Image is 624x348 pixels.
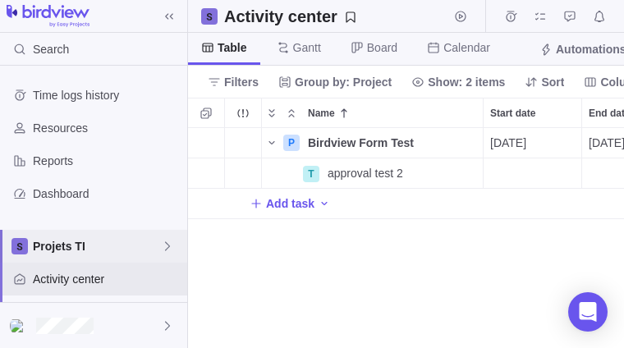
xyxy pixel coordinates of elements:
span: Sort [518,71,571,94]
img: Show [10,319,30,332]
span: Time logs history [33,87,181,103]
div: Open Intercom Messenger [568,292,608,332]
span: Approval requests [558,5,581,28]
span: Time logs [499,5,522,28]
span: Calendar [443,39,490,56]
div: Name [262,128,484,158]
span: Board [367,39,397,56]
span: Search [33,41,69,57]
span: Start date [490,105,535,121]
span: Show: 2 items [428,74,505,90]
span: Filters [224,74,259,90]
a: Time logs [499,12,522,25]
span: Dashboard [33,185,181,202]
span: Add activity [318,192,331,215]
span: Add task [250,192,314,215]
span: Collapse [282,102,301,125]
h2: Activity center [224,5,337,28]
div: Name [262,158,484,189]
div: Marc Guest [10,316,30,336]
span: Group by: Project [272,71,398,94]
span: Notifications [588,5,611,28]
img: logo [7,5,89,28]
div: P [283,135,300,151]
div: Birdview Form Test [301,128,483,158]
span: Activity center [33,271,181,287]
div: Start date [484,158,582,189]
span: My assignments [529,5,552,28]
div: Trouble indication [225,128,262,158]
div: Trouble indication [225,158,262,189]
span: Name [308,105,335,121]
div: T [303,166,319,182]
a: Notifications [588,12,611,25]
a: My assignments [529,12,552,25]
span: Group by: Project [295,74,392,90]
div: Start date [484,128,582,158]
span: Add task [266,195,314,212]
div: Name [301,98,483,127]
span: Filters [201,71,265,94]
span: Sort [541,74,564,90]
span: Resources [33,120,181,136]
div: Start date [484,98,581,127]
span: Birdview Form Test [308,135,414,151]
div: approval test 2 [321,158,483,188]
span: Expand [262,102,282,125]
span: approval test 2 [328,165,403,181]
span: Gantt [293,39,321,56]
span: Reports [33,153,181,169]
span: Projets TI [33,238,161,254]
a: Approval requests [558,12,581,25]
span: Selection mode [195,102,218,125]
span: Save your current layout and filters as a View [218,5,364,28]
span: Show: 2 items [405,71,512,94]
span: Table [218,39,247,56]
span: Start timer [449,5,472,28]
span: [DATE] [490,135,526,151]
